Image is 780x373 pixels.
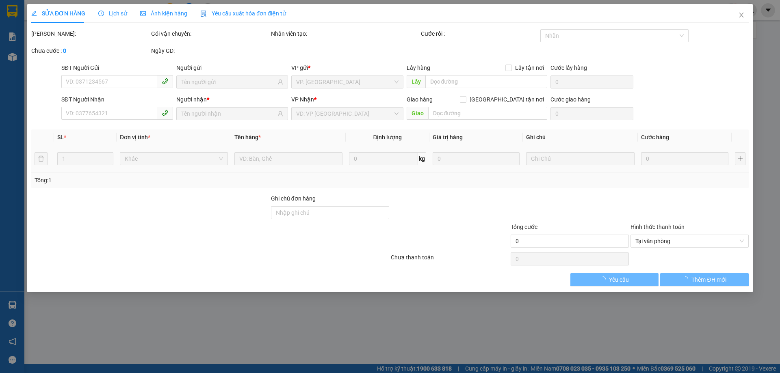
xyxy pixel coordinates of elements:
[390,253,510,267] div: Chưa thanh toán
[61,63,173,72] div: SĐT Người Gửi
[140,10,187,17] span: Ảnh kiện hàng
[641,152,728,165] input: 0
[407,96,433,103] span: Giao hàng
[151,29,269,38] div: Gói vận chuyển:
[297,76,399,88] span: VP. Đồng Phước
[730,4,753,27] button: Close
[523,129,638,145] th: Ghi chú
[181,109,276,118] input: Tên người nhận
[120,134,150,140] span: Đơn vị tính
[512,63,547,72] span: Lấy tận nơi
[200,11,207,17] img: icon
[683,276,692,282] span: loading
[550,107,633,120] input: Cước giao hàng
[407,107,428,120] span: Giao
[550,65,587,71] label: Cước lấy hàng
[735,152,745,165] button: plus
[140,11,146,16] span: picture
[433,152,520,165] input: 0
[162,78,168,84] span: phone
[61,95,173,104] div: SĐT Người Nhận
[125,153,223,165] span: Khác
[57,134,64,140] span: SL
[35,152,48,165] button: delete
[176,63,288,72] div: Người gửi
[200,10,286,17] span: Yêu cầu xuất hóa đơn điện tử
[292,96,314,103] span: VP Nhận
[31,11,37,16] span: edit
[550,96,591,103] label: Cước giao hàng
[407,65,430,71] span: Lấy hàng
[600,276,609,282] span: loading
[641,134,669,140] span: Cước hàng
[635,235,744,247] span: Tại văn phòng
[162,110,168,116] span: phone
[31,29,149,38] div: [PERSON_NAME]:
[421,29,539,38] div: Cước rồi :
[98,11,104,16] span: clock-circle
[271,29,419,38] div: Nhân viên tạo:
[151,46,269,55] div: Ngày GD:
[292,63,403,72] div: VP gửi
[407,75,425,88] span: Lấy
[570,273,659,286] button: Yêu cầu
[661,273,749,286] button: Thêm ĐH mới
[425,75,547,88] input: Dọc đường
[31,10,85,17] span: SỬA ĐƠN HÀNG
[278,111,284,116] span: user
[433,134,463,140] span: Giá trị hàng
[526,152,635,165] input: Ghi Chú
[373,134,402,140] span: Định lượng
[692,275,726,284] span: Thêm ĐH mới
[609,275,629,284] span: Yêu cầu
[35,176,301,185] div: Tổng: 1
[550,75,633,88] input: Cước lấy hàng
[418,152,426,165] span: kg
[630,224,685,230] label: Hình thức thanh toán
[511,224,537,230] span: Tổng cước
[98,10,127,17] span: Lịch sử
[271,206,389,219] input: Ghi chú đơn hàng
[234,152,342,165] input: VD: Bàn, Ghế
[176,95,288,104] div: Người nhận
[428,107,547,120] input: Dọc đường
[31,46,149,55] div: Chưa cước :
[271,195,316,202] label: Ghi chú đơn hàng
[234,134,261,140] span: Tên hàng
[278,79,284,85] span: user
[466,95,547,104] span: [GEOGRAPHIC_DATA] tận nơi
[63,47,66,54] b: 0
[181,78,276,86] input: Tên người gửi
[738,12,745,18] span: close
